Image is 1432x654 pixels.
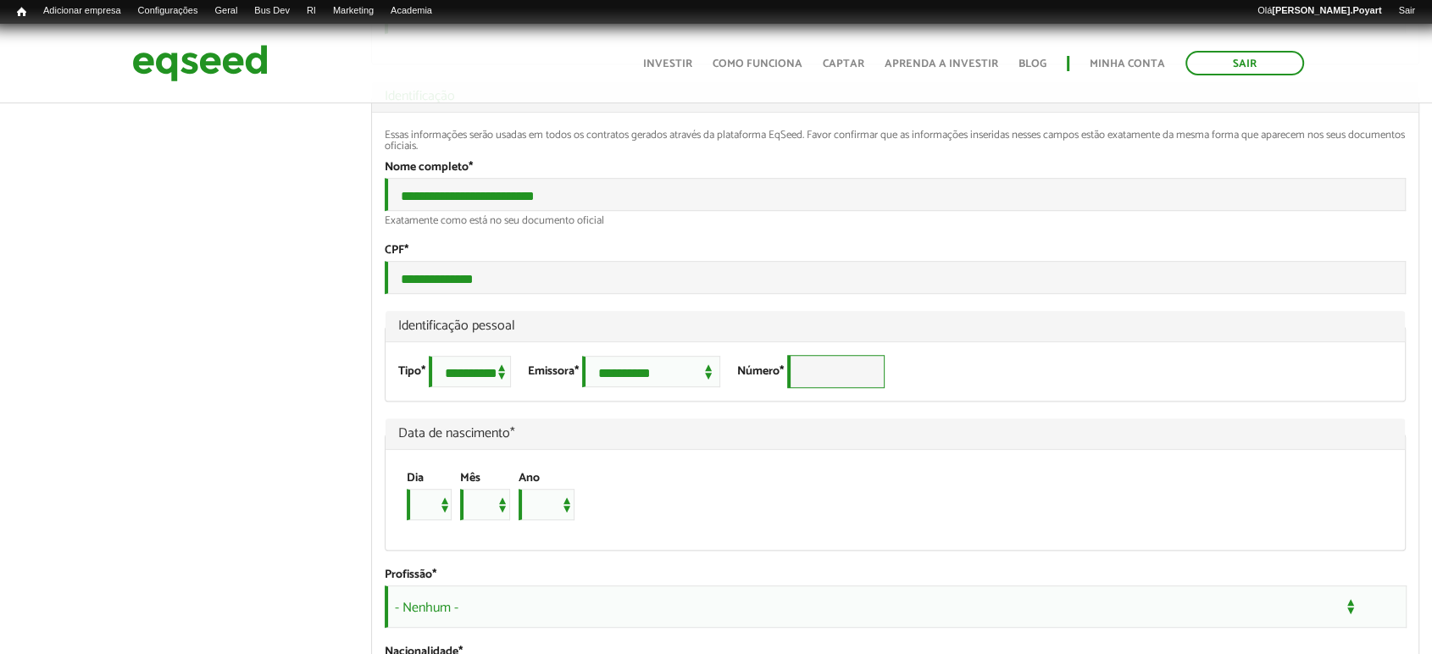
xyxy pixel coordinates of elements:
a: Início [8,4,35,20]
strong: [PERSON_NAME].Poyart [1272,5,1381,15]
a: Identificação [385,90,1407,103]
span: Início [17,6,26,18]
a: Olá[PERSON_NAME].Poyart [1249,4,1390,18]
label: CPF [385,245,408,257]
a: Adicionar empresa [35,4,130,18]
span: Identificação pessoal [398,319,1393,333]
a: RI [298,4,325,18]
span: Data de nascimento [398,427,1393,441]
a: Como funciona [713,58,802,69]
a: Geral [206,4,246,18]
div: Essas informações serão usadas em todos os contratos gerados através da plataforma EqSeed. Favor ... [385,130,1407,152]
label: Profissão [385,569,436,581]
span: Este campo é obrigatório. [432,565,436,585]
label: Ano [519,473,540,485]
span: - Nenhum - [385,585,1407,628]
label: Dia [407,473,424,485]
a: Sair [1185,51,1304,75]
a: Sair [1390,4,1424,18]
label: Nome completo [385,162,473,174]
a: Investir [643,58,692,69]
a: Captar [823,58,864,69]
a: Configurações [130,4,207,18]
a: Bus Dev [246,4,298,18]
a: Blog [1018,58,1046,69]
a: Academia [382,4,441,18]
label: Tipo [398,366,425,378]
div: Exatamente como está no seu documento oficial [385,215,1407,226]
label: Mês [460,473,480,485]
a: Marketing [325,4,382,18]
span: Este campo é obrigatório. [469,158,473,177]
a: Aprenda a investir [885,58,998,69]
label: Emissora [528,366,579,378]
label: Número [737,366,784,378]
span: Este campo é obrigatório. [574,362,579,381]
a: Minha conta [1090,58,1165,69]
span: Este campo é obrigatório. [780,362,784,381]
span: Este campo é obrigatório. [421,362,425,381]
span: Este campo é obrigatório. [404,241,408,260]
span: Este campo é obrigatório. [510,422,515,445]
img: EqSeed [132,41,268,86]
